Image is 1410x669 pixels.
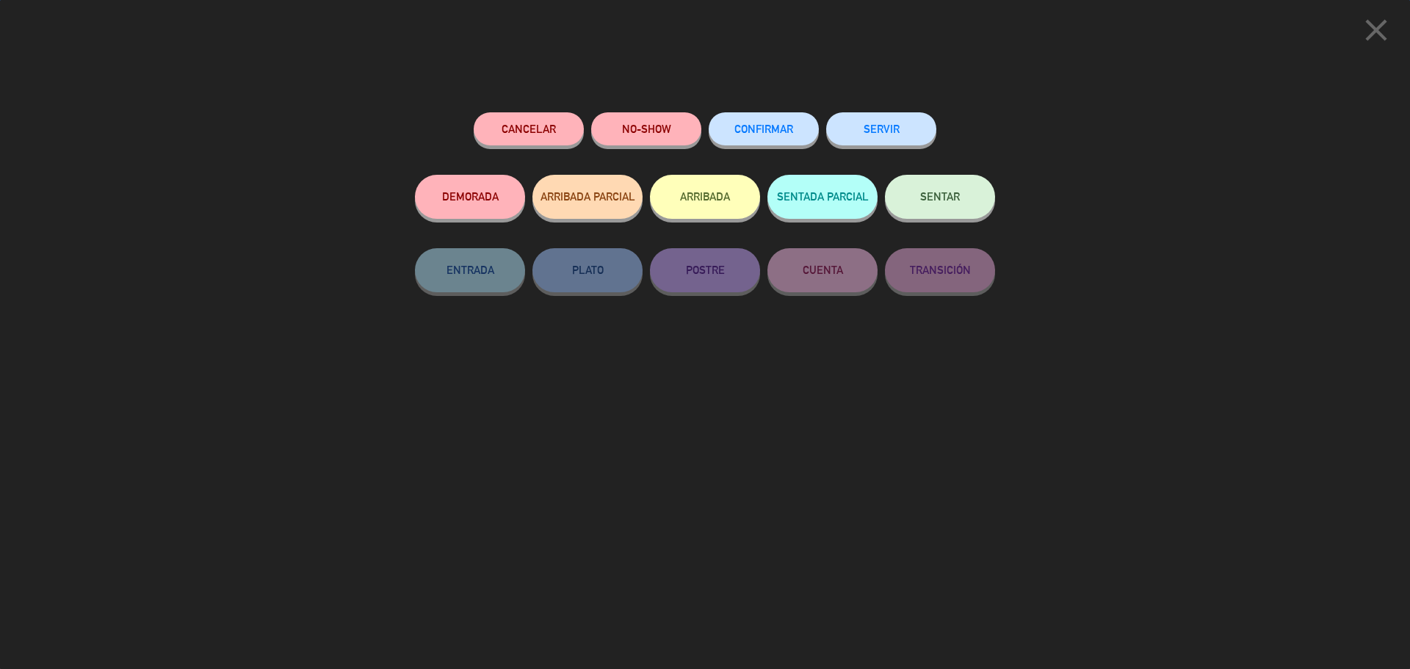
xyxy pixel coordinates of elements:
[1353,11,1399,54] button: close
[885,175,995,219] button: SENTAR
[591,112,701,145] button: NO-SHOW
[474,112,584,145] button: Cancelar
[650,248,760,292] button: POSTRE
[532,175,643,219] button: ARRIBADA PARCIAL
[767,175,878,219] button: SENTADA PARCIAL
[540,190,635,203] span: ARRIBADA PARCIAL
[767,248,878,292] button: CUENTA
[1358,12,1395,48] i: close
[920,190,960,203] span: SENTAR
[415,175,525,219] button: DEMORADA
[885,248,995,292] button: TRANSICIÓN
[826,112,936,145] button: SERVIR
[415,248,525,292] button: ENTRADA
[734,123,793,135] span: CONFIRMAR
[709,112,819,145] button: CONFIRMAR
[650,175,760,219] button: ARRIBADA
[532,248,643,292] button: PLATO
